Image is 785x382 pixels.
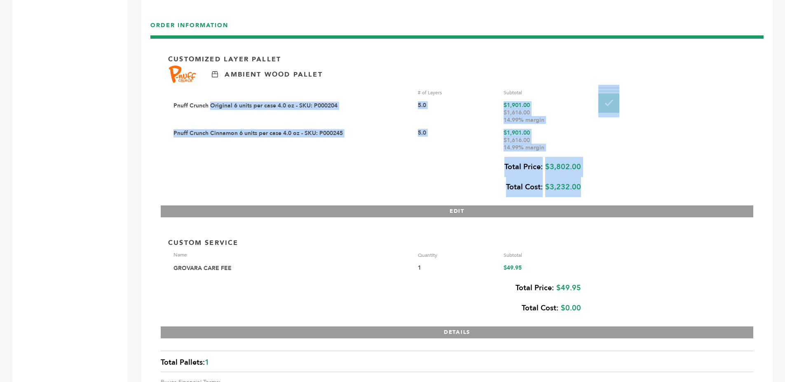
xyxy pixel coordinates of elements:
[168,157,581,197] div: $3,802.00 $3,232.00
[150,21,764,36] h3: ORDER INFORMATION
[225,70,322,79] p: Ambient Wood Pallet
[504,102,583,124] div: $1,901.00
[205,357,209,368] span: 1
[173,102,337,109] a: Pnuff Crunch Original 6 units per case 4.0 oz - SKU: P000204
[418,129,497,151] div: 5.0
[504,162,543,172] b: Total Price:
[504,137,583,151] div: $1,616.00 14.99% margin
[598,87,619,113] img: Pallet-Icons-02.png
[173,264,412,273] div: GROVARA CARE FEE
[504,129,583,151] div: $1,901.00
[504,109,583,124] div: $1,616.00 14.99% margin
[504,89,583,96] div: Subtotal
[161,326,753,338] button: DETAILS
[212,71,218,77] img: Ambient
[418,89,497,96] div: # of Layers
[506,182,543,192] b: Total Cost:
[418,252,497,259] div: Quantity
[168,55,281,64] p: Customized Layer Pallet
[504,264,583,273] div: $49.95
[418,102,497,124] div: 5.0
[504,252,583,259] div: Subtotal
[168,278,581,318] div: $49.95 $0.00
[168,64,199,85] img: Brand Name
[516,283,554,293] b: Total Price:
[173,129,343,137] a: Pnuff Crunch Cinnamon 6 units per case 4.0 oz - SKU: P000245
[173,252,412,259] div: Name
[418,264,497,273] div: 1
[168,238,239,247] p: Custom Service
[161,205,753,217] button: EDIT
[522,303,558,313] b: Total Cost:
[161,357,205,368] span: Total Pallets:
